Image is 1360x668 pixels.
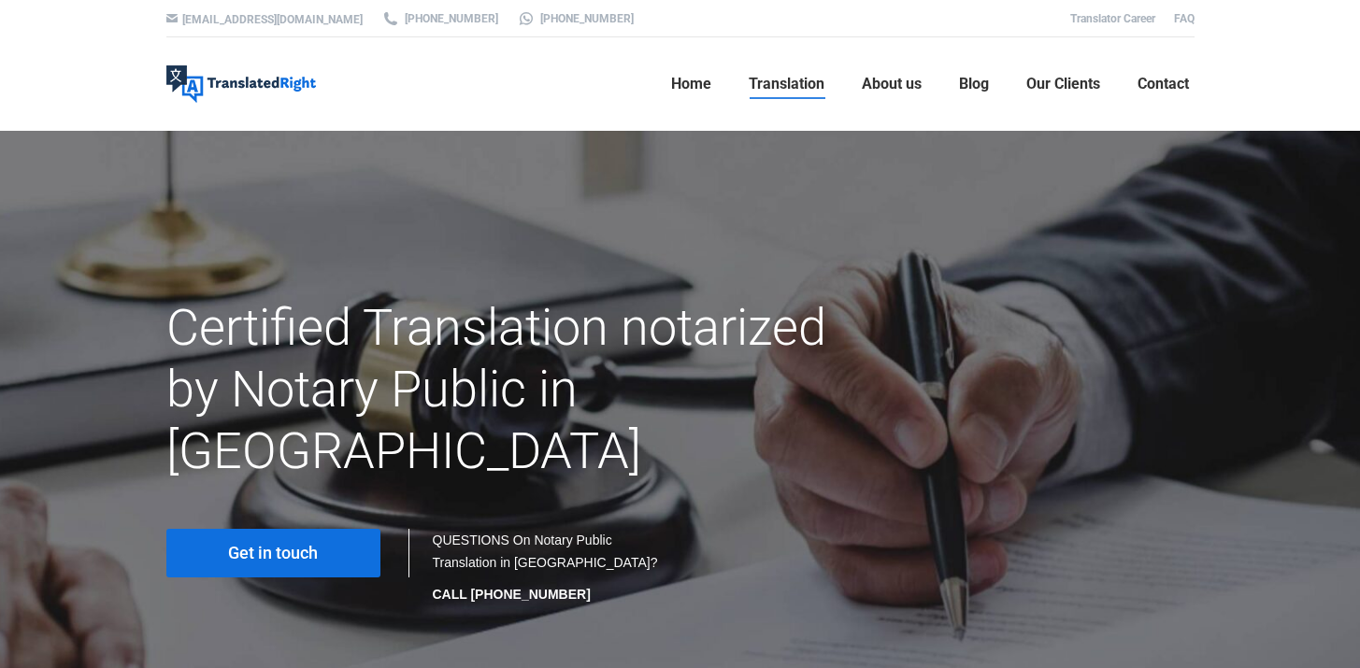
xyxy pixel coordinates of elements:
span: Our Clients [1026,75,1100,93]
a: Get in touch [166,529,380,577]
a: [PHONE_NUMBER] [381,10,498,27]
a: Blog [953,54,995,114]
a: Home [666,54,717,114]
img: Translated Right [166,65,316,103]
span: Contact [1138,75,1189,93]
span: Home [671,75,711,93]
a: Translation [743,54,830,114]
span: About us [862,75,922,93]
a: [EMAIL_ADDRESS][DOMAIN_NAME] [182,13,363,26]
span: Get in touch [228,544,318,562]
a: Our Clients [1021,54,1106,114]
span: Translation [749,75,824,93]
a: FAQ [1174,12,1195,25]
a: About us [856,54,927,114]
a: Contact [1132,54,1195,114]
h1: Certified Translation notarized by Notary Public in [GEOGRAPHIC_DATA] [166,297,842,482]
span: Blog [959,75,989,93]
a: [PHONE_NUMBER] [517,10,634,27]
strong: CALL [PHONE_NUMBER] [433,587,591,602]
div: QUESTIONS On Notary Public Translation in [GEOGRAPHIC_DATA]? [433,529,662,605]
a: Translator Career [1070,12,1155,25]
